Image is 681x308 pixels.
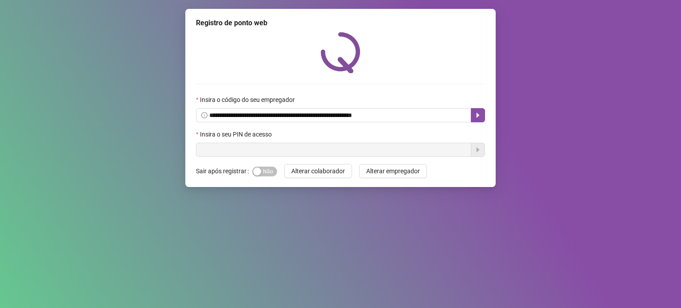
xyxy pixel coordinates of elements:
span: info-circle [201,112,207,118]
label: Insira o código do seu empregador [196,95,301,105]
span: Alterar colaborador [291,166,345,176]
button: Alterar colaborador [284,164,352,178]
label: Insira o seu PIN de acesso [196,129,278,139]
div: Registro de ponto web [196,18,485,28]
span: Alterar empregador [366,166,420,176]
img: QRPoint [321,32,360,73]
label: Sair após registrar [196,164,252,178]
button: Alterar empregador [359,164,427,178]
span: caret-right [474,112,481,119]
